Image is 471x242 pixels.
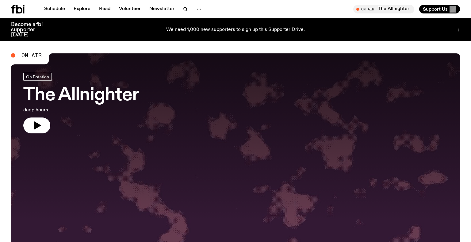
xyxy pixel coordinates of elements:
[23,106,139,114] p: deep hours.
[23,73,139,133] a: The Allnighterdeep hours.
[23,73,52,81] a: On Rotation
[115,5,144,13] a: Volunteer
[70,5,94,13] a: Explore
[423,6,448,12] span: Support Us
[23,87,139,104] h3: The Allnighter
[146,5,178,13] a: Newsletter
[26,74,49,79] span: On Rotation
[11,22,50,38] h3: Become a fbi supporter [DATE]
[419,5,460,13] button: Support Us
[166,27,305,33] p: We need 1,000 new supporters to sign up this Supporter Drive.
[40,5,69,13] a: Schedule
[21,53,42,58] span: On Air
[95,5,114,13] a: Read
[353,5,414,13] button: On AirThe Allnighter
